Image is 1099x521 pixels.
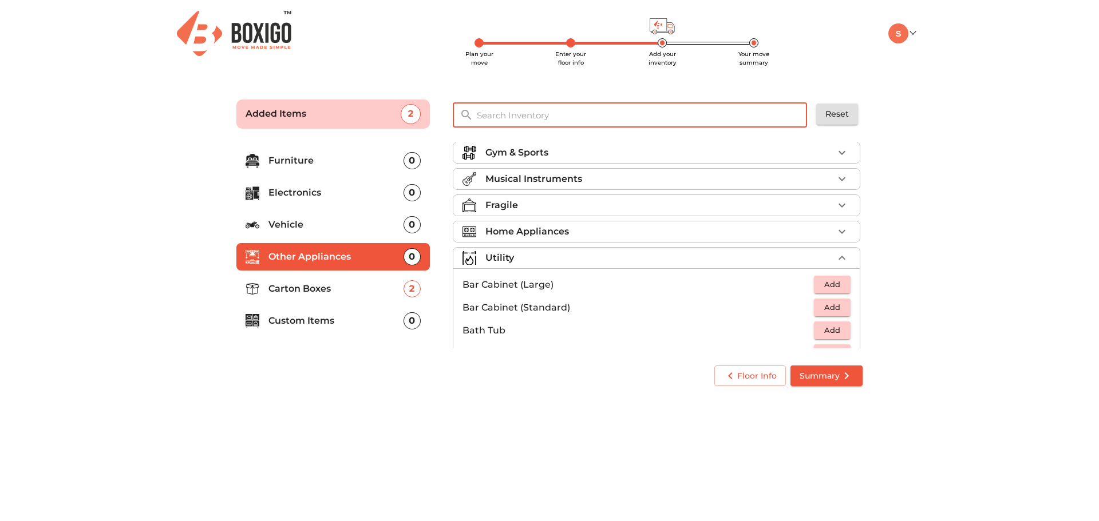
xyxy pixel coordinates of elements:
img: fragile [462,198,476,212]
span: Reset [825,107,849,121]
button: Add [814,276,851,293]
span: Enter your floor info [555,50,586,66]
div: 2 [401,104,421,124]
span: Add [820,347,845,360]
p: Custom Items [268,314,404,328]
p: Gym & Sports [485,146,548,160]
input: Search Inventory [470,103,815,128]
button: Floor Info [714,365,786,387]
span: Add [820,324,845,337]
p: Bathroom Cabinet [462,347,814,360]
p: Bath Tub [462,324,814,337]
p: Added Items [246,107,401,121]
p: Bar Cabinet (Large) [462,278,814,292]
span: Summary [800,369,853,383]
img: musicalInstruments [462,172,476,186]
span: Your move summary [738,50,769,66]
p: Carton Boxes [268,282,404,296]
img: gym [462,146,476,160]
button: Reset [816,104,858,125]
p: Home Appliances [485,225,569,238]
p: Musical Instruments [485,172,582,186]
div: 0 [404,216,421,233]
div: 2 [404,280,421,297]
div: 0 [404,184,421,201]
div: 0 [404,152,421,169]
button: Add [814,299,851,316]
img: utility [462,251,476,265]
button: Add [814,344,851,362]
p: Utility [485,251,514,265]
p: Bar Cabinet (Standard) [462,301,814,315]
span: Plan your move [465,50,493,66]
button: Summary [790,365,863,387]
div: 0 [404,312,421,329]
span: Add [820,301,845,314]
p: Electronics [268,186,404,200]
span: Add your inventory [649,50,677,66]
img: home_applicance [462,225,476,238]
span: Floor Info [724,369,777,383]
div: 0 [404,248,421,265]
p: Furniture [268,154,404,168]
p: Vehicle [268,218,404,232]
span: Add [820,278,845,291]
button: Add [814,321,851,339]
img: Boxigo [177,11,291,56]
p: Other Appliances [268,250,404,264]
p: Fragile [485,198,518,212]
